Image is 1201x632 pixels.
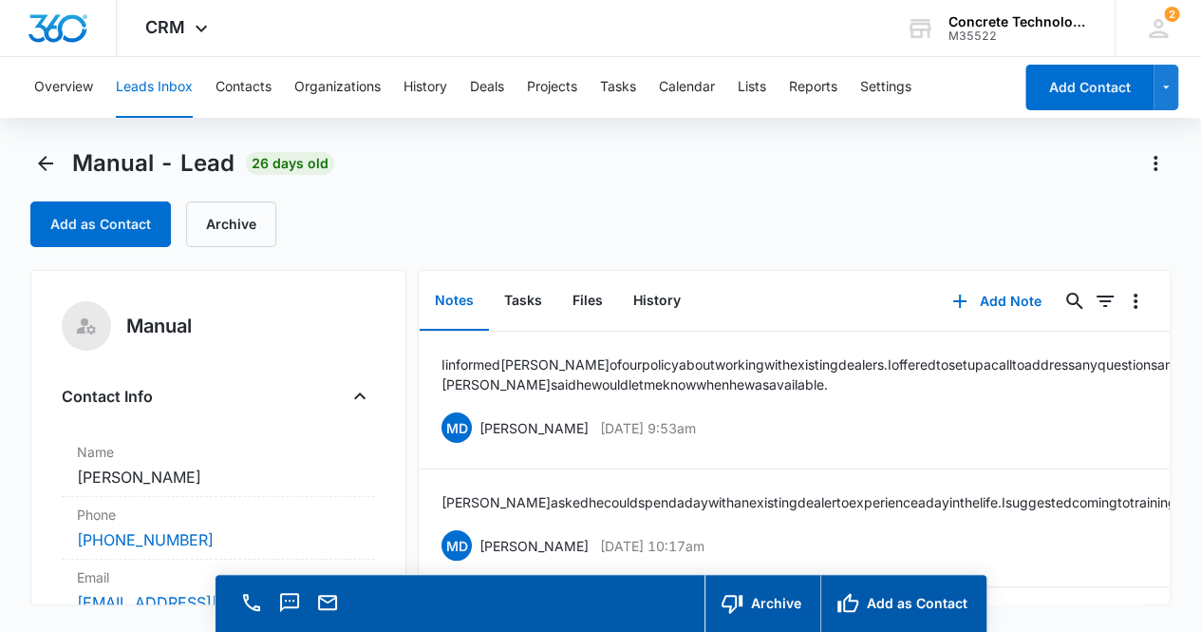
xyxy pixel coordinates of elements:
[489,272,557,331] button: Tasks
[314,601,341,617] a: Email
[948,29,1087,43] div: account id
[860,57,911,118] button: Settings
[116,57,193,118] button: Leads Inbox
[276,601,303,617] a: Text
[126,312,192,340] h5: Manual
[933,278,1060,324] button: Add Note
[1164,7,1179,22] span: 2
[1120,286,1151,316] button: Overflow Menu
[1090,286,1120,316] button: Filters
[441,412,472,443] span: MD
[738,57,766,118] button: Lists
[479,418,589,438] p: [PERSON_NAME]
[314,589,341,616] button: Email
[294,57,381,118] button: Organizations
[77,505,361,525] label: Phone
[704,575,820,632] button: Archive
[441,530,472,561] span: MD
[470,57,504,118] button: Deals
[1025,65,1154,110] button: Add Contact
[62,434,376,497] div: Name[PERSON_NAME]
[30,201,171,247] button: Add as Contact
[77,528,214,551] a: [PHONE_NUMBER]
[77,466,361,488] dd: [PERSON_NAME]
[62,560,376,622] div: Email[EMAIL_ADDRESS][DOMAIN_NAME]
[62,497,376,560] div: Phone[PHONE_NUMBER]
[1060,286,1090,316] button: Search...
[403,57,447,118] button: History
[600,57,636,118] button: Tasks
[238,589,265,616] button: Call
[34,57,93,118] button: Overview
[77,442,361,462] label: Name
[820,575,986,632] button: Add as Contact
[420,272,489,331] button: Notes
[600,418,696,438] p: [DATE] 9:53am
[1140,148,1171,179] button: Actions
[659,57,715,118] button: Calendar
[77,567,361,587] label: Email
[246,152,334,175] span: 26 days old
[1164,7,1179,22] div: notifications count
[789,57,837,118] button: Reports
[345,381,375,412] button: Close
[600,536,704,556] p: [DATE] 10:17am
[557,272,618,331] button: Files
[62,385,153,408] h4: Contact Info
[527,57,577,118] button: Projects
[216,57,272,118] button: Contacts
[72,149,235,178] span: Manual - Lead
[77,591,267,614] a: [EMAIL_ADDRESS][DOMAIN_NAME]
[145,17,185,37] span: CRM
[238,601,265,617] a: Call
[276,589,303,616] button: Text
[479,536,589,556] p: [PERSON_NAME]
[186,201,276,247] button: Archive
[948,14,1087,29] div: account name
[30,148,61,179] button: Back
[618,272,696,331] button: History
